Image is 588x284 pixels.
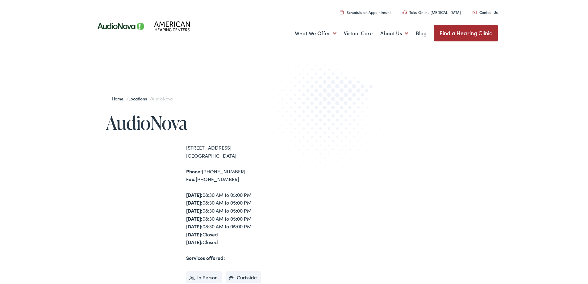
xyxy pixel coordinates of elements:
span: AudioNova [152,95,173,102]
strong: Phone: [186,168,202,175]
div: [STREET_ADDRESS] [GEOGRAPHIC_DATA] [186,144,294,159]
a: Blog [416,22,427,45]
h1: AudioNova [106,112,294,133]
div: [PHONE_NUMBER] [PHONE_NUMBER] [186,167,294,183]
a: Locations [128,95,150,102]
img: utility icon [473,11,477,14]
img: utility icon [340,10,344,14]
a: Virtual Care [344,22,373,45]
span: / / [112,95,173,102]
strong: [DATE]: [186,215,202,222]
a: Schedule an Appointment [340,10,391,15]
a: Home [112,95,127,102]
a: Take Online [MEDICAL_DATA] [402,10,461,15]
strong: [DATE]: [186,231,202,238]
strong: [DATE]: [186,239,202,245]
strong: [DATE]: [186,223,202,230]
strong: Fax: [186,176,196,182]
a: About Us [380,22,408,45]
img: utility icon [402,11,407,14]
a: Contact Us [473,10,498,15]
a: Find a Hearing Clinic [434,25,498,41]
a: What We Offer [295,22,336,45]
div: 08:30 AM to 05:00 PM 08:30 AM to 05:00 PM 08:30 AM to 05:00 PM 08:30 AM to 05:00 PM 08:30 AM to 0... [186,191,294,246]
strong: [DATE]: [186,207,202,214]
strong: [DATE]: [186,199,202,206]
li: Curbside [226,271,261,284]
strong: Services offered: [186,254,225,261]
strong: [DATE]: [186,191,202,198]
li: In Person [186,271,222,284]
